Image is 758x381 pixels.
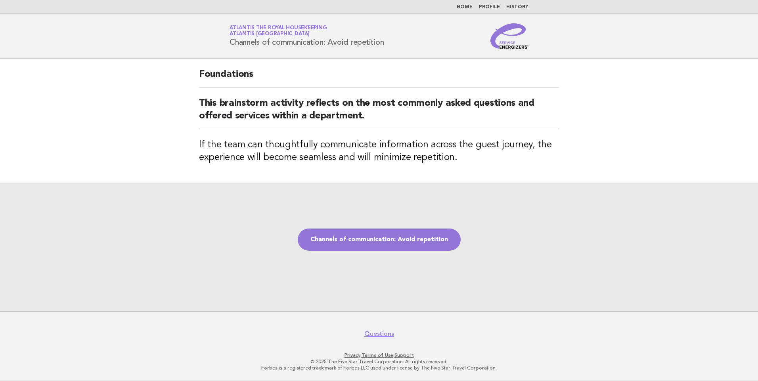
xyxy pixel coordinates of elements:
p: Forbes is a registered trademark of Forbes LLC used under license by The Five Star Travel Corpora... [136,365,622,371]
h1: Channels of communication: Avoid repetition [230,26,384,46]
p: · · [136,352,622,358]
p: © 2025 The Five Star Travel Corporation. All rights reserved. [136,358,622,365]
h2: This brainstorm activity reflects on the most commonly asked questions and offered services withi... [199,97,559,129]
a: Home [457,5,473,10]
a: Terms of Use [362,352,393,358]
a: Atlantis the Royal HousekeepingAtlantis [GEOGRAPHIC_DATA] [230,25,327,36]
a: Profile [479,5,500,10]
span: Atlantis [GEOGRAPHIC_DATA] [230,32,310,37]
a: Privacy [345,352,360,358]
img: Service Energizers [490,23,528,49]
a: Questions [364,330,394,338]
h2: Foundations [199,68,559,88]
a: Support [394,352,414,358]
a: Channels of communication: Avoid repetition [298,229,461,251]
a: History [506,5,528,10]
h3: If the team can thoughtfully communicate information across the guest journey, the experience wil... [199,139,559,164]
